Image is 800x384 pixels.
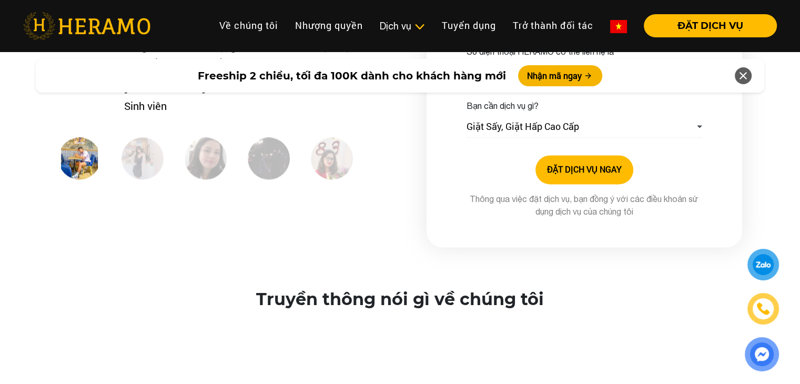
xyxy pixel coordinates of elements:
[211,14,287,37] a: Về chúng tôi
[518,65,602,86] button: Nhận mã ngay
[504,14,602,37] a: Trở thành đối tác
[121,137,164,179] img: HP2.jpg
[414,22,425,32] img: subToggleIcon
[749,295,777,323] a: phone-icon
[433,14,504,37] a: Tuyển dụng
[644,14,777,37] button: ĐẶT DỊCH VỤ
[21,289,779,309] h2: Truyền thông nói gì về chúng tôi
[470,194,698,216] span: Thông qua việc đặt dịch vụ, bạn đồng ý với các điều khoản sử dụng dịch vụ của chúng tôi
[287,14,371,37] a: Nhượng quyền
[380,19,425,33] div: Dịch vụ
[757,303,769,315] img: phone-icon
[467,119,579,134] span: Giặt Sấy, Giặt Hấp Cao Cấp
[197,68,505,84] span: Freeship 2 chiều, tối đa 100K dành cho khách hàng mới
[610,20,627,33] img: vn-flag.png
[535,155,633,184] button: ĐẶT DỊCH VỤ NGAY
[635,21,777,31] a: ĐẶT DỊCH VỤ
[58,137,100,179] img: HP1.jpg
[467,99,539,112] label: Bạn cần dịch vụ gì?
[185,137,227,179] img: HP3.jpg
[248,137,290,179] img: HP4.jpg
[311,137,353,179] img: HP5.jpg
[116,98,410,114] p: Sinh viên
[23,12,150,39] img: heramo-logo.png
